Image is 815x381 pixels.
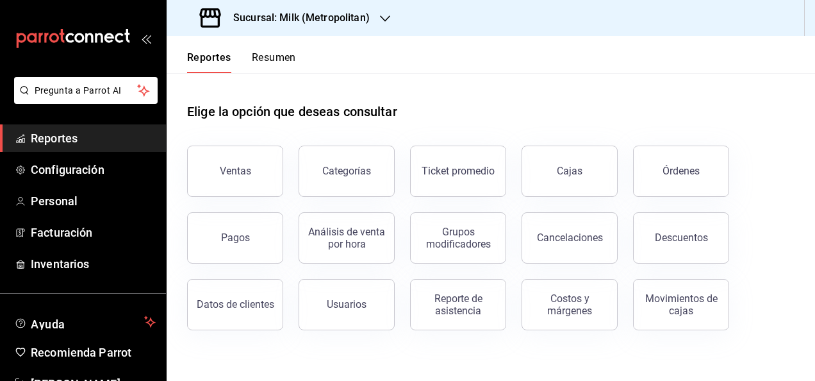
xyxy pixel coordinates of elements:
div: Costos y márgenes [530,292,609,317]
div: Movimientos de cajas [641,292,721,317]
span: Pregunta a Parrot AI [35,84,138,97]
div: Reporte de asistencia [418,292,498,317]
div: Cajas [557,165,582,177]
button: Datos de clientes [187,279,283,330]
button: Reportes [187,51,231,73]
h3: Sucursal: Milk (Metropolitan) [223,10,370,26]
span: Personal [31,192,156,210]
span: Ayuda [31,314,139,330]
span: Configuración [31,161,156,178]
button: Cancelaciones [522,212,618,264]
button: Ventas [187,146,283,197]
button: Órdenes [633,146,729,197]
div: Datos de clientes [197,298,274,310]
span: Facturación [31,224,156,241]
button: Pregunta a Parrot AI [14,77,158,104]
button: Categorías [299,146,395,197]
div: Descuentos [655,232,708,244]
button: Análisis de venta por hora [299,212,395,264]
span: Recomienda Parrot [31,344,156,361]
button: Usuarios [299,279,395,330]
span: Inventarios [31,255,156,273]
button: Descuentos [633,212,729,264]
div: Cancelaciones [537,232,603,244]
div: Ventas [220,165,251,177]
button: Resumen [252,51,296,73]
button: Movimientos de cajas [633,279,729,330]
a: Pregunta a Parrot AI [9,93,158,106]
button: Reporte de asistencia [410,279,506,330]
div: Grupos modificadores [418,226,498,250]
div: Órdenes [663,165,700,177]
button: Grupos modificadores [410,212,506,264]
button: Cajas [522,146,618,197]
div: Ticket promedio [422,165,495,177]
span: Reportes [31,130,156,147]
button: Ticket promedio [410,146,506,197]
h1: Elige la opción que deseas consultar [187,102,397,121]
button: open_drawer_menu [141,33,151,44]
button: Pagos [187,212,283,264]
div: navigation tabs [187,51,296,73]
div: Categorías [322,165,371,177]
div: Análisis de venta por hora [307,226,386,250]
div: Pagos [221,232,250,244]
button: Costos y márgenes [522,279,618,330]
div: Usuarios [327,298,366,310]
